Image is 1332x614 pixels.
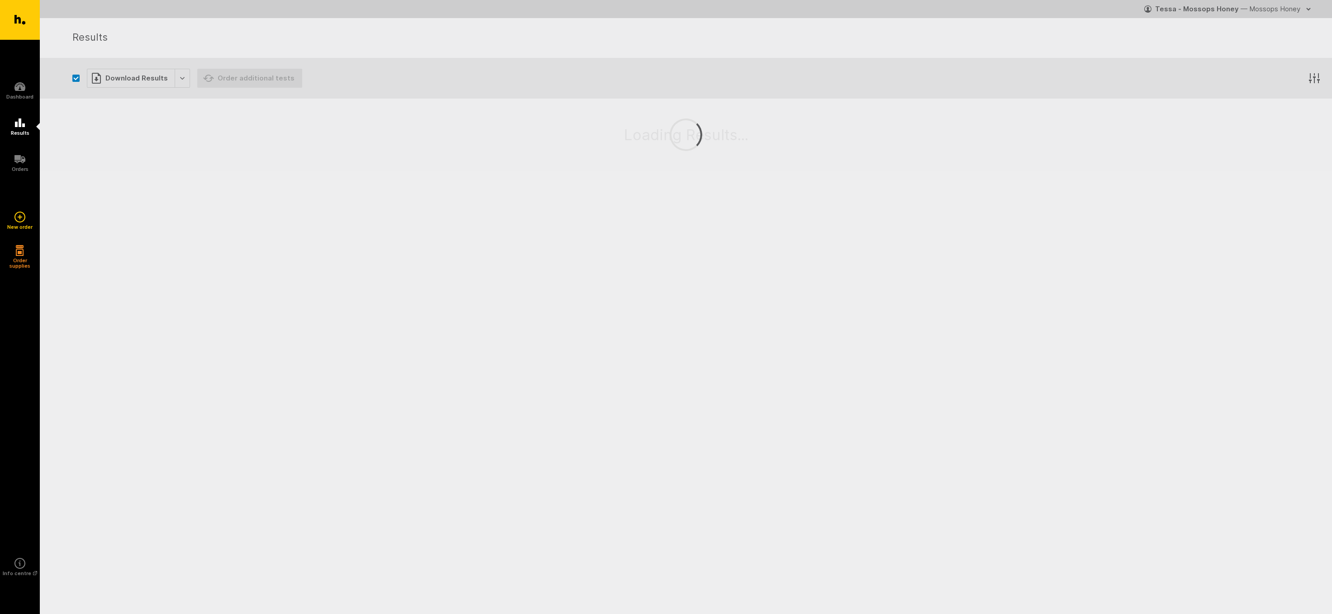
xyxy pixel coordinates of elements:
h5: Orders [12,166,29,172]
button: Download Results [87,69,190,88]
strong: Tessa - Mossops Honey [1155,5,1239,13]
span: — Mossops Honey [1241,5,1300,13]
h5: Results [11,130,29,136]
h5: Dashboard [6,94,33,99]
h5: Order supplies [6,258,33,269]
button: Select all [72,75,80,82]
button: Tessa - Mossops Honey — Mossops Honey [1144,2,1314,16]
div: Loading Results... [588,90,785,179]
h1: Results [72,30,1310,46]
h5: New order [7,224,33,230]
h5: Info centre [3,571,37,576]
